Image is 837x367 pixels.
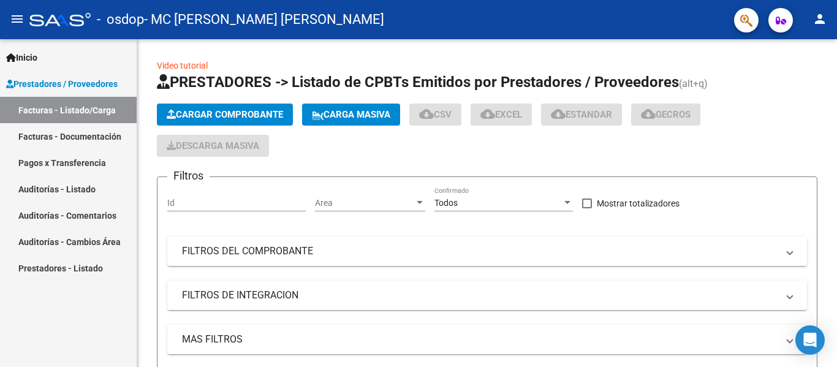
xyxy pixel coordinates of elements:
[167,325,807,354] mat-expansion-panel-header: MAS FILTROS
[167,236,807,266] mat-expansion-panel-header: FILTROS DEL COMPROBANTE
[795,325,825,355] div: Open Intercom Messenger
[597,196,680,211] span: Mostrar totalizadores
[312,109,390,120] span: Carga Masiva
[167,140,259,151] span: Descarga Masiva
[167,167,210,184] h3: Filtros
[551,107,566,121] mat-icon: cloud_download
[471,104,532,126] button: EXCEL
[182,333,778,346] mat-panel-title: MAS FILTROS
[167,109,283,120] span: Cargar Comprobante
[434,198,458,208] span: Todos
[302,104,400,126] button: Carga Masiva
[480,107,495,121] mat-icon: cloud_download
[6,51,37,64] span: Inicio
[6,77,118,91] span: Prestadores / Proveedores
[182,244,778,258] mat-panel-title: FILTROS DEL COMPROBANTE
[144,6,384,33] span: - MC [PERSON_NAME] [PERSON_NAME]
[541,104,622,126] button: Estandar
[551,109,612,120] span: Estandar
[419,109,452,120] span: CSV
[157,135,269,157] button: Descarga Masiva
[157,74,679,91] span: PRESTADORES -> Listado de CPBTs Emitidos por Prestadores / Proveedores
[679,78,708,89] span: (alt+q)
[641,107,656,121] mat-icon: cloud_download
[631,104,700,126] button: Gecros
[182,289,778,302] mat-panel-title: FILTROS DE INTEGRACION
[409,104,461,126] button: CSV
[10,12,25,26] mat-icon: menu
[157,61,208,70] a: Video tutorial
[315,198,414,208] span: Area
[480,109,522,120] span: EXCEL
[157,104,293,126] button: Cargar Comprobante
[419,107,434,121] mat-icon: cloud_download
[812,12,827,26] mat-icon: person
[641,109,691,120] span: Gecros
[97,6,144,33] span: - osdop
[167,281,807,310] mat-expansion-panel-header: FILTROS DE INTEGRACION
[157,135,269,157] app-download-masive: Descarga masiva de comprobantes (adjuntos)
